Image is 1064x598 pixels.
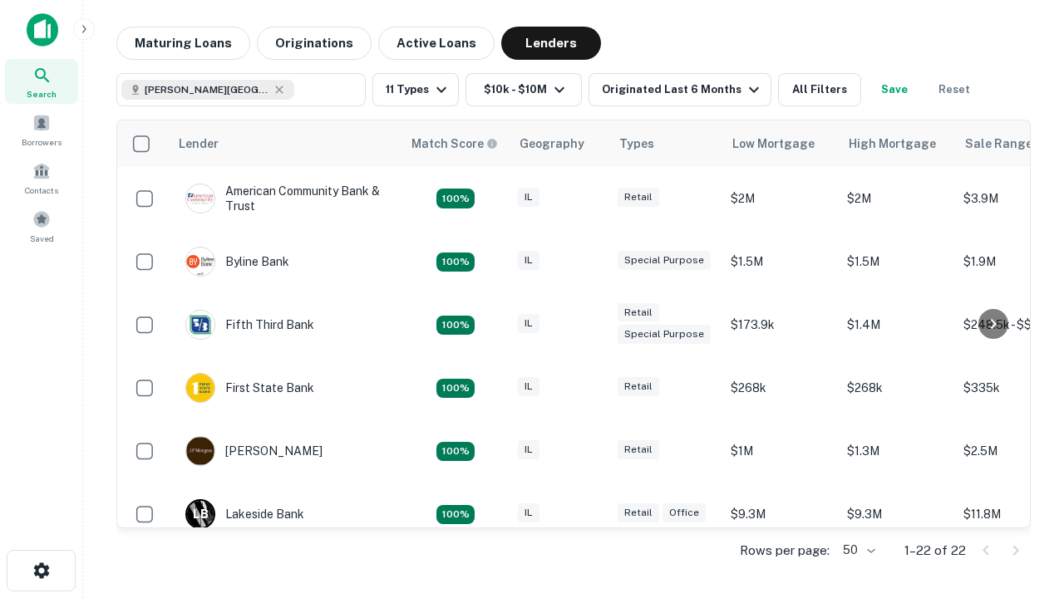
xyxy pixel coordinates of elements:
div: [PERSON_NAME] [185,436,323,466]
div: American Community Bank & Trust [185,184,385,213]
div: Matching Properties: 2, hasApolloMatch: undefined [436,189,475,208]
p: 1–22 of 22 [904,541,966,561]
span: Contacts [25,184,58,197]
button: All Filters [778,73,861,106]
td: $1.5M [839,230,955,293]
div: IL [518,503,539,522]
p: L B [193,506,208,523]
div: Types [619,134,654,154]
button: Originated Last 6 Months [589,73,771,106]
td: $2M [722,167,839,230]
a: Contacts [5,155,78,200]
button: Reset [928,73,981,106]
div: Byline Bank [185,247,289,277]
a: Borrowers [5,107,78,152]
p: Rows per page: [740,541,830,561]
div: First State Bank [185,373,314,403]
div: Retail [618,377,659,396]
img: capitalize-icon.png [27,13,58,47]
div: Capitalize uses an advanced AI algorithm to match your search with the best lender. The match sco... [411,135,498,153]
div: IL [518,314,539,333]
div: Retail [618,503,659,522]
div: Sale Range [965,134,1032,154]
div: IL [518,440,539,459]
div: Low Mortgage [732,134,815,154]
iframe: Chat Widget [981,412,1064,492]
div: Matching Properties: 3, hasApolloMatch: undefined [436,505,475,525]
th: Capitalize uses an advanced AI algorithm to match your search with the best lender. The match sco... [401,120,510,167]
button: $10k - $10M [465,73,582,106]
img: picture [186,184,214,213]
span: Saved [30,232,54,245]
div: Matching Properties: 2, hasApolloMatch: undefined [436,442,475,462]
th: Lender [169,120,401,167]
div: IL [518,251,539,270]
div: Special Purpose [618,251,711,270]
div: 50 [836,538,878,562]
div: Retail [618,303,659,322]
div: Matching Properties: 2, hasApolloMatch: undefined [436,316,475,336]
div: Special Purpose [618,325,711,344]
td: $173.9k [722,293,839,356]
div: Retail [618,440,659,459]
div: Lender [179,134,219,154]
a: Search [5,59,78,104]
td: $1.3M [839,419,955,483]
button: Save your search to get updates of matches that match your search criteria. [868,73,921,106]
button: 11 Types [372,73,459,106]
button: Originations [257,27,372,60]
a: Saved [5,203,78,248]
th: Low Mortgage [722,120,839,167]
button: Active Loans [378,27,495,60]
img: picture [186,374,214,402]
td: $1M [722,419,839,483]
td: $9.3M [722,483,839,546]
th: High Mortgage [839,120,955,167]
span: Borrowers [22,135,62,149]
button: Maturing Loans [116,27,250,60]
td: $2M [839,167,955,230]
button: Lenders [501,27,601,60]
td: $9.3M [839,483,955,546]
div: IL [518,188,539,207]
div: Matching Properties: 2, hasApolloMatch: undefined [436,379,475,399]
div: Originated Last 6 Months [602,80,764,100]
th: Geography [510,120,609,167]
th: Types [609,120,722,167]
td: $1.5M [722,230,839,293]
h6: Match Score [411,135,495,153]
div: Fifth Third Bank [185,310,314,340]
img: picture [186,311,214,339]
div: IL [518,377,539,396]
td: $268k [722,356,839,419]
span: [PERSON_NAME][GEOGRAPHIC_DATA], [GEOGRAPHIC_DATA] [145,82,269,97]
span: Search [27,87,57,100]
div: High Mortgage [849,134,936,154]
td: $268k [839,356,955,419]
div: Matching Properties: 2, hasApolloMatch: undefined [436,252,475,272]
img: picture [186,248,214,276]
div: Retail [618,188,659,207]
div: Lakeside Bank [185,499,304,529]
div: Geography [520,134,584,154]
img: picture [186,437,214,465]
div: Office [663,503,706,522]
td: $1.4M [839,293,955,356]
